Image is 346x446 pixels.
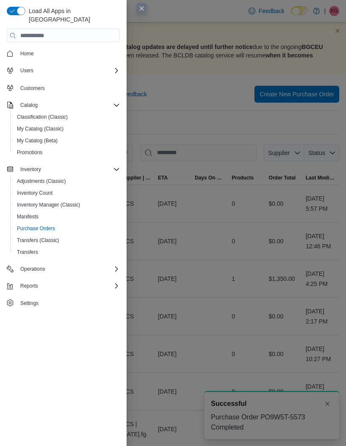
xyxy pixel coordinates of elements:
span: Catalog [17,100,120,110]
button: Operations [17,264,49,274]
a: Customers [17,83,48,93]
span: Inventory Manager (Classic) [17,201,80,208]
a: Manifests [14,212,42,222]
span: Purchase Orders [14,223,120,234]
span: My Catalog (Beta) [17,137,58,144]
button: Users [3,65,123,76]
span: Promotions [17,149,43,156]
button: Reports [3,280,123,292]
span: My Catalog (Classic) [14,124,120,134]
a: Adjustments (Classic) [14,176,69,186]
span: Reports [17,281,120,291]
span: My Catalog (Beta) [14,136,120,146]
button: Home [3,47,123,60]
span: Manifests [14,212,120,222]
a: Settings [17,298,42,308]
button: Settings [3,297,123,309]
span: Promotions [14,147,120,158]
span: Settings [20,300,38,307]
button: Adjustments (Classic) [10,175,123,187]
button: Promotions [10,147,123,158]
span: Reports [20,283,38,289]
span: Adjustments (Classic) [14,176,120,186]
a: Classification (Classic) [14,112,71,122]
button: My Catalog (Classic) [10,123,123,135]
span: Inventory Count [17,190,53,196]
a: Transfers (Classic) [14,235,62,245]
a: Promotions [14,147,46,158]
span: Inventory [17,164,120,174]
span: Users [17,65,120,76]
span: Adjustments (Classic) [17,178,66,185]
button: Operations [3,263,123,275]
a: Inventory Manager (Classic) [14,200,84,210]
button: Transfers [10,246,123,258]
button: Purchase Orders [10,223,123,234]
button: Close this dialog [137,3,147,14]
span: Settings [17,298,120,308]
span: Inventory Count [14,188,120,198]
span: Purchase Orders [17,225,55,232]
span: Classification (Classic) [14,112,120,122]
button: Inventory [17,164,44,174]
span: Manifests [17,213,38,220]
button: Catalog [3,99,123,111]
button: Reports [17,281,41,291]
button: Customers [3,82,123,94]
span: Transfers (Classic) [17,237,59,244]
span: Transfers (Classic) [14,235,120,245]
a: My Catalog (Classic) [14,124,67,134]
nav: Complex example [7,44,120,311]
span: Customers [17,82,120,93]
span: Home [17,48,120,59]
a: Inventory Count [14,188,56,198]
button: Inventory Manager (Classic) [10,199,123,211]
span: Operations [17,264,120,274]
a: My Catalog (Beta) [14,136,61,146]
span: Users [20,67,33,74]
span: Classification (Classic) [17,114,68,120]
span: My Catalog (Classic) [17,125,64,132]
a: Home [17,49,37,59]
button: Inventory Count [10,187,123,199]
span: Home [20,50,34,57]
button: My Catalog (Beta) [10,135,123,147]
span: Transfers [14,247,120,257]
button: Catalog [17,100,41,110]
button: Inventory [3,163,123,175]
span: Transfers [17,249,38,256]
span: Operations [20,266,45,272]
a: Transfers [14,247,41,257]
button: Users [17,65,37,76]
span: Catalog [20,102,38,109]
button: Transfers (Classic) [10,234,123,246]
button: Manifests [10,211,123,223]
button: Classification (Classic) [10,111,123,123]
span: Load All Apps in [GEOGRAPHIC_DATA] [25,7,120,24]
span: Inventory Manager (Classic) [14,200,120,210]
span: Inventory [20,166,41,173]
span: Customers [20,85,45,92]
a: Purchase Orders [14,223,59,234]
